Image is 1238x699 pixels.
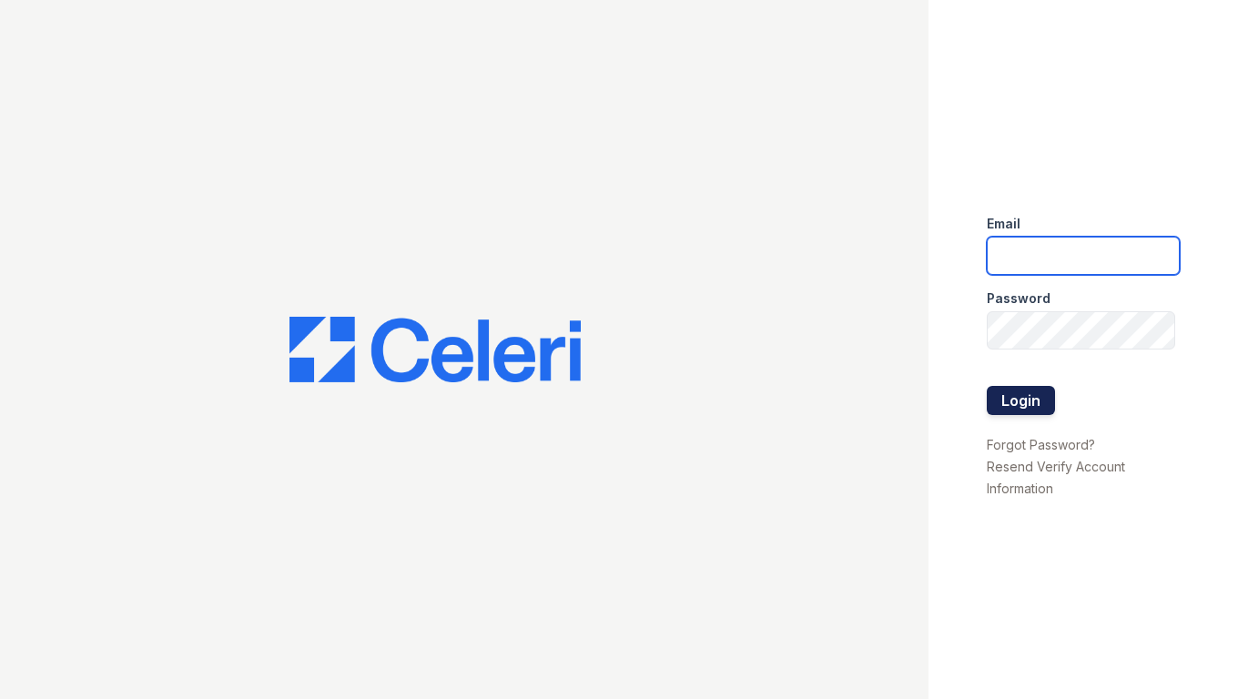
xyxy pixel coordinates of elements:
[987,437,1095,452] a: Forgot Password?
[987,386,1055,415] button: Login
[987,459,1125,496] a: Resend Verify Account Information
[987,215,1020,233] label: Email
[289,317,581,382] img: CE_Logo_Blue-a8612792a0a2168367f1c8372b55b34899dd931a85d93a1a3d3e32e68fde9ad4.png
[987,289,1050,308] label: Password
